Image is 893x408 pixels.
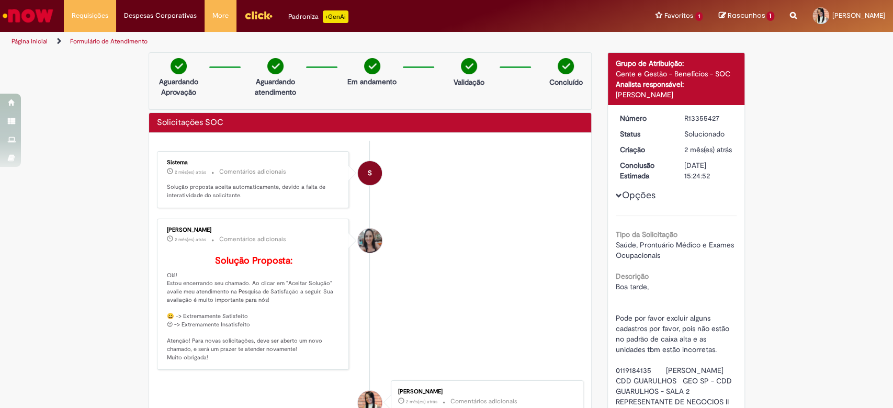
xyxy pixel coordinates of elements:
dt: Número [612,113,676,123]
div: Lilian Goncalves Aguiar [358,229,382,253]
p: Olá! Estou encerrando seu chamado. Ao clicar em "Aceitar Solução" avalie meu atendimento na Pesqu... [167,256,341,362]
p: Validação [454,77,484,87]
div: Gente e Gestão - Benefícios - SOC [616,69,737,79]
time: 05/08/2025 13:34:39 [684,145,732,154]
div: Solucionado [684,129,733,139]
p: +GenAi [323,10,348,23]
span: 2 mês(es) atrás [175,169,206,175]
ul: Trilhas de página [8,32,587,51]
dt: Criação [612,144,676,155]
div: System [358,161,382,185]
div: [PERSON_NAME] [167,227,341,233]
p: Concluído [549,77,582,87]
b: Descrição [616,271,649,281]
time: 05/08/2025 15:56:35 [406,399,437,405]
img: check-circle-green.png [267,58,284,74]
small: Comentários adicionais [219,167,286,176]
small: Comentários adicionais [450,397,517,406]
div: 05/08/2025 13:34:39 [684,144,733,155]
div: [DATE] 15:24:52 [684,160,733,181]
span: 2 mês(es) atrás [175,236,206,243]
div: R13355427 [684,113,733,123]
div: Padroniza [288,10,348,23]
img: check-circle-green.png [364,58,380,74]
div: Grupo de Atribuição: [616,58,737,69]
a: Rascunhos [718,11,774,21]
span: 2 mês(es) atrás [684,145,732,154]
span: S [368,161,372,186]
span: Saúde, Prontuário Médico e Exames Ocupacionais [616,240,736,260]
p: Solução proposta aceita automaticamente, devido a falta de interatividade do solicitante. [167,183,341,199]
time: 13/08/2025 15:48:26 [175,169,206,175]
div: Analista responsável: [616,79,737,89]
span: Despesas Corporativas [124,10,197,21]
img: click_logo_yellow_360x200.png [244,7,273,23]
img: check-circle-green.png [461,58,477,74]
p: Em andamento [347,76,397,87]
div: [PERSON_NAME] [398,389,572,395]
p: Aguardando atendimento [250,76,301,97]
img: check-circle-green.png [558,58,574,74]
span: Rascunhos [727,10,765,20]
b: Tipo da Solicitação [616,230,677,239]
h2: Solicitações SOC Histórico de tíquete [157,118,223,128]
span: Favoritos [664,10,693,21]
span: [PERSON_NAME] [832,11,885,20]
span: 1 [695,12,703,21]
small: Comentários adicionais [219,235,286,244]
span: More [212,10,229,21]
div: Sistema [167,160,341,166]
a: Página inicial [12,37,48,46]
dt: Status [612,129,676,139]
time: 05/08/2025 17:48:25 [175,236,206,243]
span: 1 [766,12,774,21]
dt: Conclusão Estimada [612,160,676,181]
img: check-circle-green.png [171,58,187,74]
p: Aguardando Aprovação [153,76,204,97]
img: ServiceNow [1,5,55,26]
b: Solução Proposta: [215,255,292,267]
span: 2 mês(es) atrás [406,399,437,405]
a: Formulário de Atendimento [70,37,148,46]
div: [PERSON_NAME] [616,89,737,100]
span: Requisições [72,10,108,21]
